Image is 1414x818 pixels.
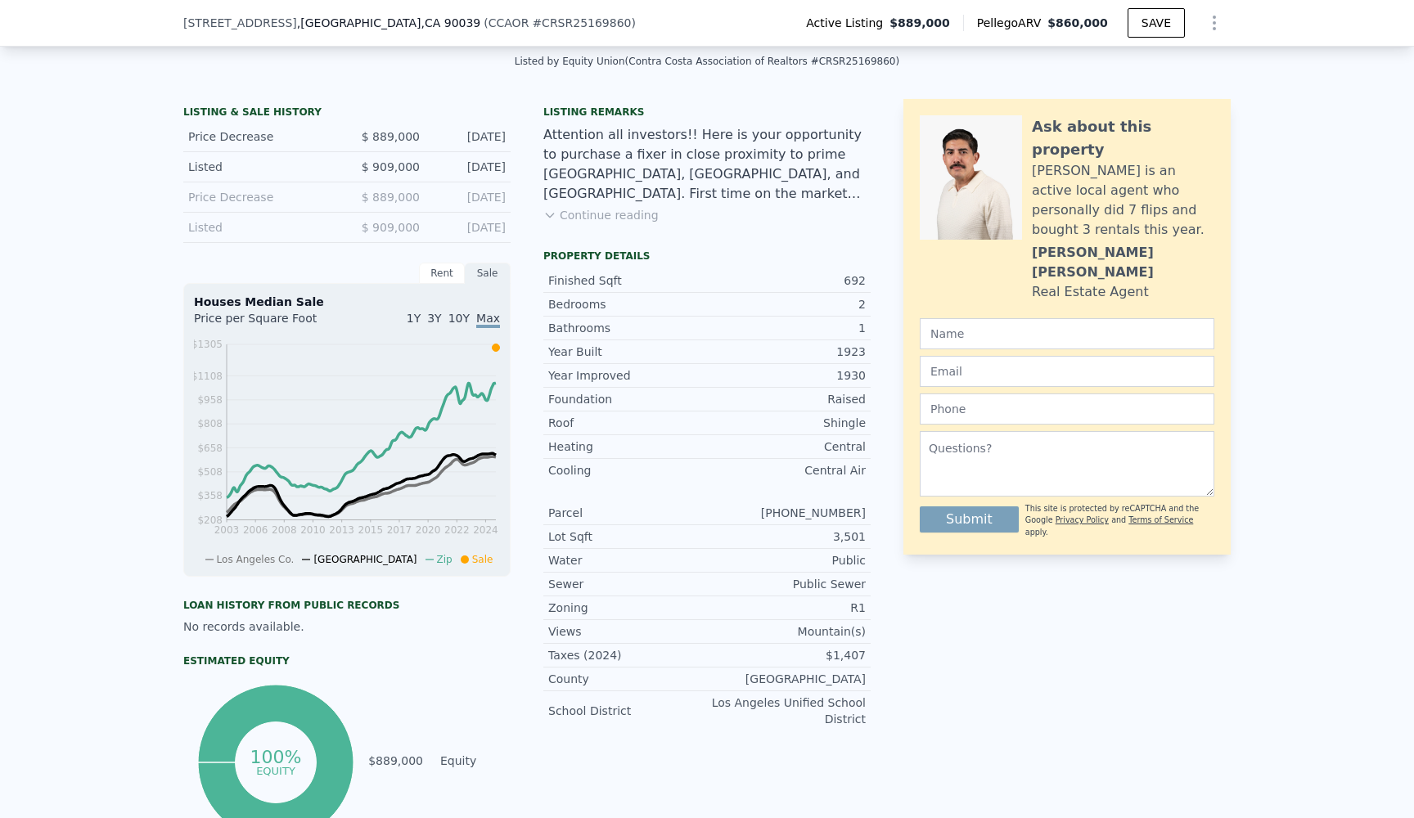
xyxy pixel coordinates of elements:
div: Lot Sqft [548,528,707,545]
div: Bedrooms [548,296,707,312]
div: Views [548,623,707,640]
div: Ask about this property [1032,115,1214,161]
div: Raised [707,391,866,407]
div: Zoning [548,600,707,616]
input: Phone [920,393,1214,425]
div: R1 [707,600,866,616]
tspan: $808 [197,418,223,429]
div: This site is protected by reCAPTCHA and the Google and apply. [1025,503,1214,538]
div: [DATE] [433,159,506,175]
span: Sale [472,554,493,565]
div: [GEOGRAPHIC_DATA] [707,671,866,687]
tspan: 2020 [416,524,441,536]
div: Real Estate Agent [1032,282,1149,302]
div: Listing remarks [543,106,871,119]
div: School District [548,703,707,719]
div: 1923 [707,344,866,360]
span: Los Angeles Co. [217,554,295,565]
span: , CA 90039 [421,16,480,29]
td: $889,000 [367,752,424,770]
div: 1 [707,320,866,336]
tspan: $958 [197,394,223,406]
span: # CRSR25169860 [532,16,631,29]
div: Year Improved [548,367,707,384]
div: 3,501 [707,528,866,545]
span: Active Listing [806,15,889,31]
div: 692 [707,272,866,289]
div: Loan history from public records [183,599,511,612]
span: Pellego ARV [977,15,1048,31]
tspan: 2006 [243,524,268,536]
button: Show Options [1198,7,1231,39]
div: Water [548,552,707,569]
button: SAVE [1128,8,1185,38]
div: Listed [188,159,334,175]
tspan: $658 [197,443,223,454]
div: Attention all investors!! Here is your opportunity to purchase a fixer in close proximity to prim... [543,125,871,204]
div: Central Air [707,462,866,479]
div: Listed by Equity Union (Contra Costa Association of Realtors #CRSR25169860) [515,56,899,67]
div: Listed [188,219,334,236]
span: $860,000 [1047,16,1108,29]
span: $ 909,000 [362,160,420,173]
span: [GEOGRAPHIC_DATA] [313,554,417,565]
td: Equity [437,752,511,770]
div: Property details [543,249,871,263]
div: Price per Square Foot [194,310,347,336]
div: $1,407 [707,647,866,663]
input: Email [920,356,1214,387]
div: Public Sewer [707,576,866,592]
div: Shingle [707,415,866,431]
div: Taxes (2024) [548,647,707,663]
div: [PERSON_NAME] is an active local agent who personally did 7 flips and bought 3 rentals this year. [1032,161,1214,240]
div: Rent [419,263,465,284]
div: Year Built [548,344,707,360]
div: 1930 [707,367,866,384]
tspan: 2017 [387,524,412,536]
div: Public [707,552,866,569]
div: Houses Median Sale [194,294,500,310]
span: [STREET_ADDRESS] [183,15,297,31]
div: No records available. [183,618,511,635]
span: 10Y [448,312,470,325]
span: , [GEOGRAPHIC_DATA] [297,15,480,31]
div: Price Decrease [188,189,334,205]
button: Continue reading [543,207,659,223]
tspan: $208 [197,515,223,526]
span: $889,000 [889,15,950,31]
div: [DATE] [433,219,506,236]
a: Terms of Service [1128,515,1193,524]
tspan: 2010 [300,524,326,536]
tspan: 2024 [473,524,498,536]
div: [PHONE_NUMBER] [707,505,866,521]
tspan: 2022 [444,524,470,536]
a: Privacy Policy [1056,515,1109,524]
tspan: 2015 [358,524,384,536]
span: $ 889,000 [362,191,420,204]
div: Estimated Equity [183,654,511,667]
div: Central [707,438,866,455]
span: Zip [437,554,453,565]
div: LISTING & SALE HISTORY [183,106,511,122]
div: Sewer [548,576,707,592]
div: Foundation [548,391,707,407]
div: Sale [465,263,511,284]
tspan: 2013 [329,524,354,536]
span: Max [476,312,500,328]
span: $ 909,000 [362,221,420,234]
div: [DATE] [433,128,506,145]
tspan: $358 [197,490,223,501]
tspan: equity [256,764,295,776]
span: CCAOR [489,16,529,29]
div: Mountain(s) [707,623,866,640]
div: Roof [548,415,707,431]
div: Los Angeles Unified School District [707,694,866,727]
tspan: 100% [250,747,301,767]
div: Finished Sqft [548,272,707,289]
div: Cooling [548,462,707,479]
div: Bathrooms [548,320,707,336]
div: ( ) [484,15,636,31]
div: Price Decrease [188,128,334,145]
div: 2 [707,296,866,312]
tspan: $1108 [191,371,223,382]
